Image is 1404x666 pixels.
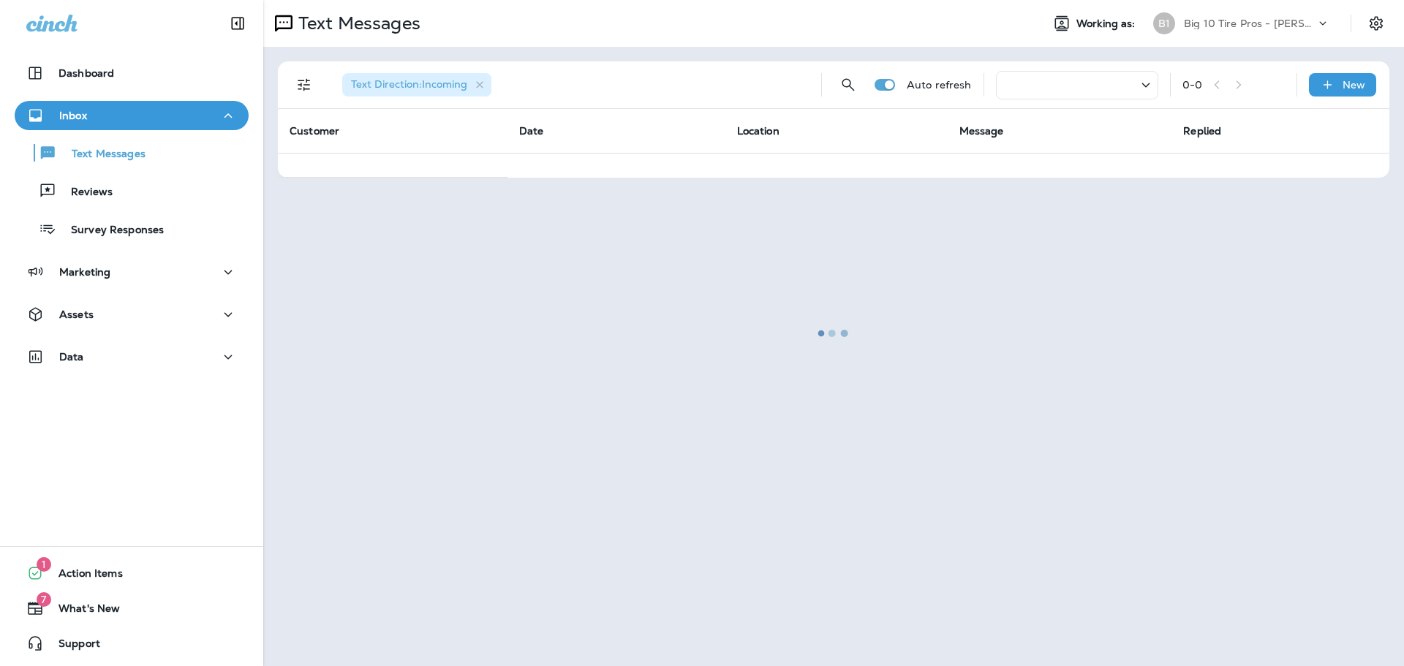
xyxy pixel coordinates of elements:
button: 7What's New [15,594,249,623]
button: Marketing [15,257,249,287]
span: 7 [37,592,51,607]
button: Survey Responses [15,213,249,244]
button: 1Action Items [15,559,249,588]
p: Assets [59,309,94,320]
span: Action Items [44,567,123,585]
span: 1 [37,557,51,572]
button: Reviews [15,175,249,206]
p: Reviews [56,186,113,200]
span: What's New [44,602,120,620]
p: Survey Responses [56,224,164,238]
button: Data [15,342,249,371]
span: Support [44,637,100,655]
button: Assets [15,300,249,329]
p: Data [59,351,84,363]
p: New [1343,79,1365,91]
p: Text Messages [57,148,146,162]
button: Inbox [15,101,249,130]
p: Dashboard [58,67,114,79]
button: Support [15,629,249,658]
button: Text Messages [15,137,249,168]
p: Inbox [59,110,87,121]
button: Dashboard [15,58,249,88]
button: Collapse Sidebar [217,9,258,38]
p: Marketing [59,266,110,278]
